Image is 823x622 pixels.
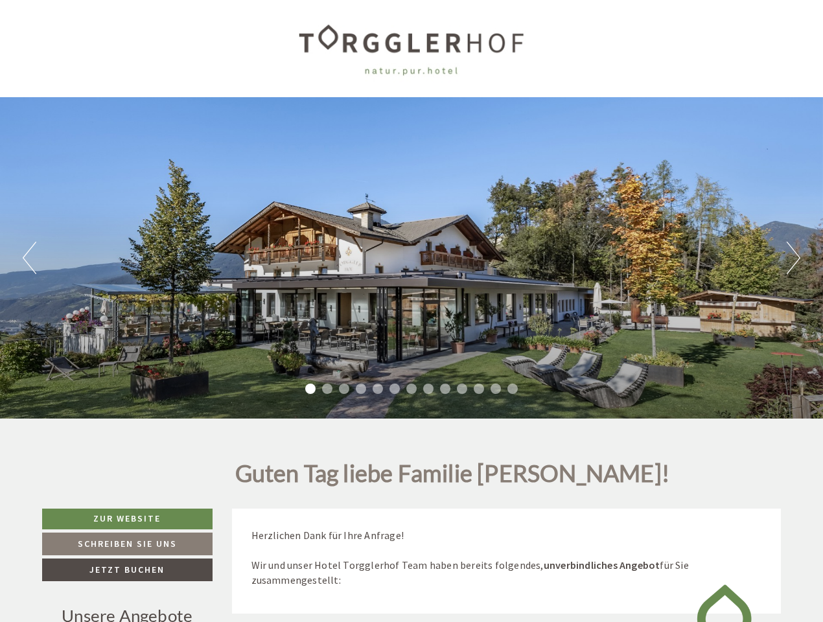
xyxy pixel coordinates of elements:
[23,242,36,274] button: Previous
[544,559,660,571] strong: unverbindliches Angebot
[235,461,670,493] h1: Guten Tag liebe Familie [PERSON_NAME]!
[42,559,213,581] a: Jetzt buchen
[42,533,213,555] a: Schreiben Sie uns
[42,509,213,529] a: Zur Website
[251,528,762,587] p: Herzlichen Dank für Ihre Anfrage! Wir und unser Hotel Torgglerhof Team haben bereits folgendes, f...
[787,242,800,274] button: Next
